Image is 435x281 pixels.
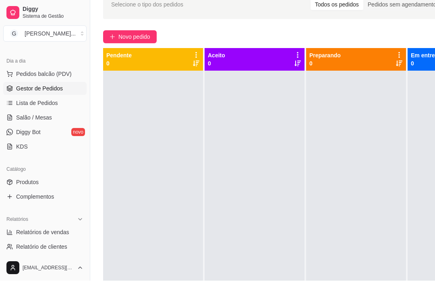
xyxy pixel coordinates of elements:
[309,60,341,68] p: 0
[3,55,87,68] div: Dia a dia
[3,163,87,176] div: Catálogo
[3,82,87,95] a: Gestor de Pedidos
[23,265,74,271] span: [EMAIL_ADDRESS][DOMAIN_NAME]
[106,60,132,68] p: 0
[16,193,54,201] span: Complementos
[16,128,41,136] span: Diggy Bot
[309,52,341,60] p: Preparando
[16,70,72,78] span: Pedidos balcão (PDV)
[16,85,63,93] span: Gestor de Pedidos
[3,140,87,153] a: KDS
[16,99,58,107] span: Lista de Pedidos
[111,0,183,9] span: Selecione o tipo dos pedidos
[110,34,115,40] span: plus
[16,178,39,187] span: Produtos
[3,111,87,124] a: Salão / Mesas
[16,229,69,237] span: Relatórios de vendas
[3,3,87,23] a: DiggySistema de Gestão
[16,143,28,151] span: KDS
[25,30,76,38] div: [PERSON_NAME] ...
[23,13,83,20] span: Sistema de Gestão
[103,31,157,44] button: Novo pedido
[3,191,87,203] a: Complementos
[208,60,225,68] p: 0
[118,33,150,42] span: Novo pedido
[3,126,87,139] a: Diggy Botnovo
[106,52,132,60] p: Pendente
[3,176,87,189] a: Produtos
[16,243,67,251] span: Relatório de clientes
[3,226,87,239] a: Relatórios de vendas
[3,68,87,81] button: Pedidos balcão (PDV)
[3,26,87,42] button: Select a team
[23,6,83,13] span: Diggy
[3,258,87,278] button: [EMAIL_ADDRESS][DOMAIN_NAME]
[208,52,225,60] p: Aceito
[10,30,18,38] span: G
[3,97,87,110] a: Lista de Pedidos
[6,216,28,223] span: Relatórios
[16,114,52,122] span: Salão / Mesas
[3,241,87,254] a: Relatório de clientes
